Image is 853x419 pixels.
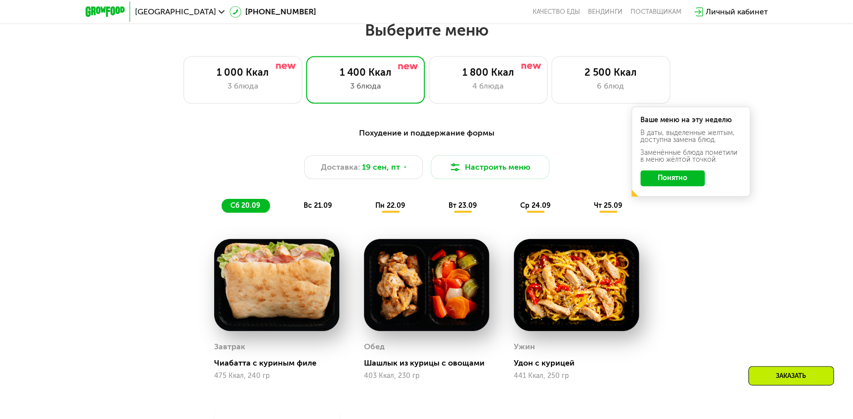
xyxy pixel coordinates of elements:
div: 1 400 Ккал [316,66,414,78]
a: Вендинги [588,8,623,16]
div: 4 блюда [439,80,537,92]
div: Шашлык из курицы с овощами [364,358,497,368]
a: Качество еды [533,8,580,16]
div: 1 000 Ккал [194,66,292,78]
span: вс 21.09 [304,201,332,210]
div: 6 блюд [562,80,660,92]
span: [GEOGRAPHIC_DATA] [135,8,216,16]
span: вт 23.09 [449,201,477,210]
div: Завтрак [214,339,245,354]
span: ср 24.09 [520,201,550,210]
h2: Выберите меню [32,20,821,40]
div: Заказать [748,366,834,385]
div: Личный кабинет [706,6,768,18]
div: Удон с курицей [514,358,647,368]
a: [PHONE_NUMBER] [229,6,316,18]
div: 441 Ккал, 250 гр [514,372,639,380]
button: Понятно [640,170,705,186]
span: Доставка: [321,161,360,173]
div: Обед [364,339,385,354]
span: пн 22.09 [375,201,405,210]
div: 3 блюда [194,80,292,92]
div: В даты, выделенные желтым, доступна замена блюд. [640,130,741,143]
div: 1 800 Ккал [439,66,537,78]
div: Чиабатта с куриным филе [214,358,347,368]
span: чт 25.09 [594,201,622,210]
div: Заменённые блюда пометили в меню жёлтой точкой. [640,149,741,163]
div: 475 Ккал, 240 гр [214,372,339,380]
div: Ваше меню на эту неделю [640,117,741,124]
div: поставщикам [630,8,681,16]
div: 403 Ккал, 230 гр [364,372,489,380]
button: Настроить меню [431,155,549,179]
div: Ужин [514,339,535,354]
div: 3 блюда [316,80,414,92]
div: Похудение и поддержание формы [134,127,719,140]
div: 2 500 Ккал [562,66,660,78]
span: 19 сен, пт [362,161,400,173]
span: сб 20.09 [230,201,260,210]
